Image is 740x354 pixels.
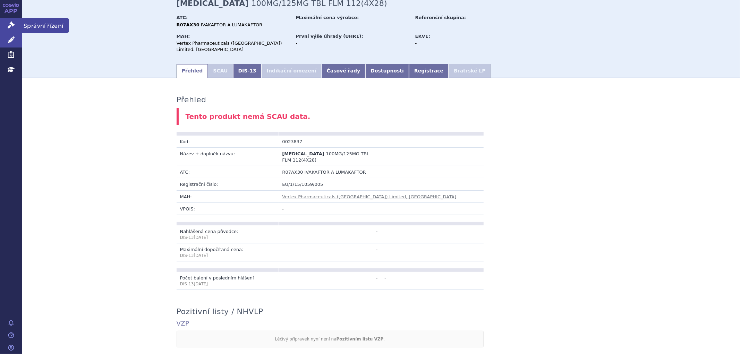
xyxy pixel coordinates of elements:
[415,34,430,39] strong: EKV1:
[305,170,366,175] span: IVAKAFTOR A LUMAKAFTOR
[381,272,484,290] td: -
[177,320,586,327] h4: VZP
[22,18,69,33] span: Správní řízení
[296,22,409,28] div: -
[409,64,449,78] a: Registrace
[177,166,279,178] td: ATC:
[180,253,275,259] p: DIS-13
[282,194,457,199] a: Vertex Pharmaceuticals ([GEOGRAPHIC_DATA]) Limited, [GEOGRAPHIC_DATA]
[177,95,206,104] h3: Přehled
[177,202,279,215] td: VPOIS:
[233,64,262,78] a: DIS-13
[282,151,324,156] span: [MEDICAL_DATA]
[194,235,208,240] span: [DATE]
[177,22,199,27] strong: R07AX30
[296,34,363,39] strong: První výše úhrady (UHR1):
[177,307,263,316] h3: Pozitivní listy / NHVLP
[177,225,279,243] td: Nahlášená cena původce:
[180,281,275,287] p: DIS-13
[177,178,279,190] td: Registrační číslo:
[296,40,409,46] div: -
[415,15,466,20] strong: Referenční skupina:
[180,235,275,241] p: DIS-13
[279,136,381,148] td: 0023837
[177,34,190,39] strong: MAH:
[194,253,208,258] span: [DATE]
[177,64,208,78] a: Přehled
[415,40,493,46] div: -
[415,22,493,28] div: -
[177,272,279,290] td: Počet balení v posledním hlášení
[177,147,279,166] td: Název + doplněk názvu:
[282,170,303,175] span: R07AX30
[177,331,484,347] div: Léčivý přípravek nyní není na .
[365,64,409,78] a: Dostupnosti
[279,178,484,190] td: EU/1/15/1059/005
[296,15,359,20] strong: Maximální cena výrobce:
[177,108,586,125] div: Tento produkt nemá SCAU data.
[177,15,188,20] strong: ATC:
[177,190,279,202] td: MAH:
[279,202,484,215] td: -
[279,272,381,290] td: -
[337,337,384,342] strong: Pozitivním listu VZP
[177,136,279,148] td: Kód:
[177,40,289,53] div: Vertex Pharmaceuticals ([GEOGRAPHIC_DATA]) Limited, [GEOGRAPHIC_DATA]
[177,243,279,261] td: Maximální dopočítaná cena:
[322,64,366,78] a: Časové řady
[282,151,369,163] span: 100MG/125MG TBL FLM 112(4X28)
[279,243,381,261] td: -
[279,225,381,243] td: -
[194,282,208,286] span: [DATE]
[201,22,262,27] span: IVAKAFTOR A LUMAKAFTOR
